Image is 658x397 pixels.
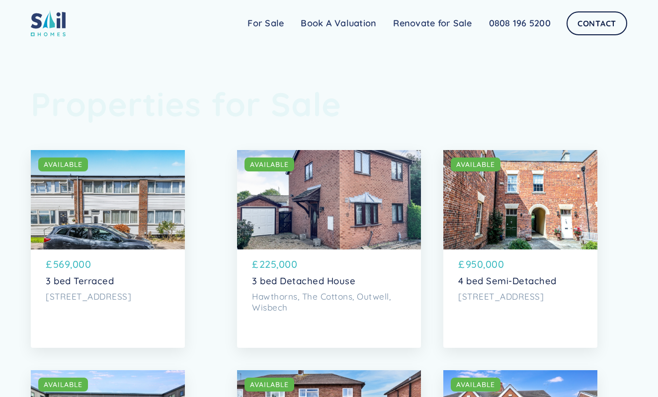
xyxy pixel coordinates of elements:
[46,291,170,302] p: [STREET_ADDRESS]
[466,257,504,272] p: 950,000
[239,13,292,33] a: For Sale
[53,257,91,272] p: 569,000
[31,150,185,347] a: AVAILABLE£569,0003 bed Terraced[STREET_ADDRESS]
[385,13,480,33] a: Renovate for Sale
[250,159,289,169] div: AVAILABLE
[567,11,627,35] a: Contact
[252,257,258,272] p: £
[259,257,298,272] p: 225,000
[456,380,495,390] div: AVAILABLE
[456,159,495,169] div: AVAILABLE
[44,380,82,390] div: AVAILABLE
[458,275,582,286] p: 4 bed Semi-Detached
[237,150,421,347] a: AVAILABLE£225,0003 bed Detached HouseHawthorns, The Cottons, Outwell, Wisbech
[44,159,82,169] div: AVAILABLE
[46,275,170,286] p: 3 bed Terraced
[31,10,66,36] img: sail home logo colored
[252,275,406,286] p: 3 bed Detached House
[250,380,289,390] div: AVAILABLE
[443,150,597,347] a: AVAILABLE£950,0004 bed Semi-Detached[STREET_ADDRESS]
[481,13,559,33] a: 0808 196 5200
[31,84,627,124] h1: Properties for Sale
[458,291,582,302] p: [STREET_ADDRESS]
[46,257,52,272] p: £
[252,291,406,314] p: Hawthorns, The Cottons, Outwell, Wisbech
[458,257,465,272] p: £
[292,13,385,33] a: Book A Valuation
